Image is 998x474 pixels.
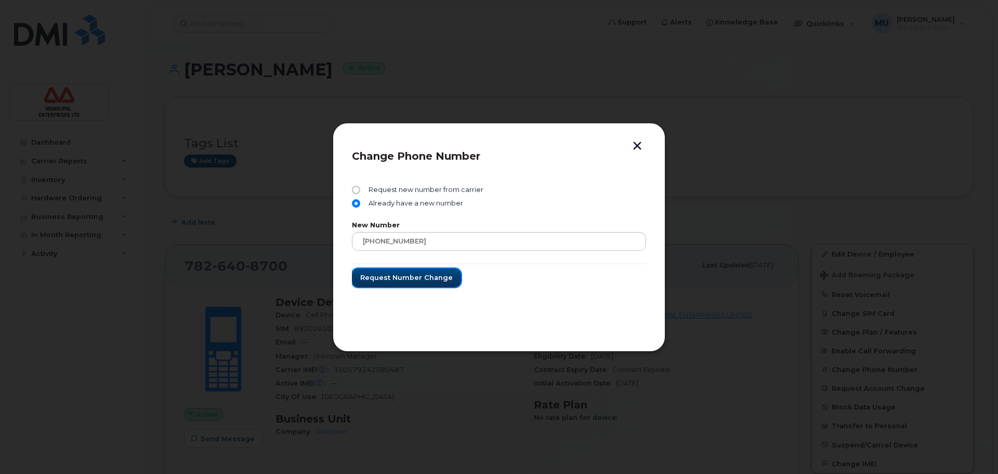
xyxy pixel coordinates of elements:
input: Already have a new number [352,199,360,208]
span: Already have a new number [364,199,463,208]
button: Request number change [352,268,461,287]
span: Request new number from carrier [364,186,483,194]
label: New Number [352,222,646,229]
span: Request number change [360,273,453,283]
input: Request new number from carrier [352,186,360,194]
span: Change Phone Number [352,150,480,162]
